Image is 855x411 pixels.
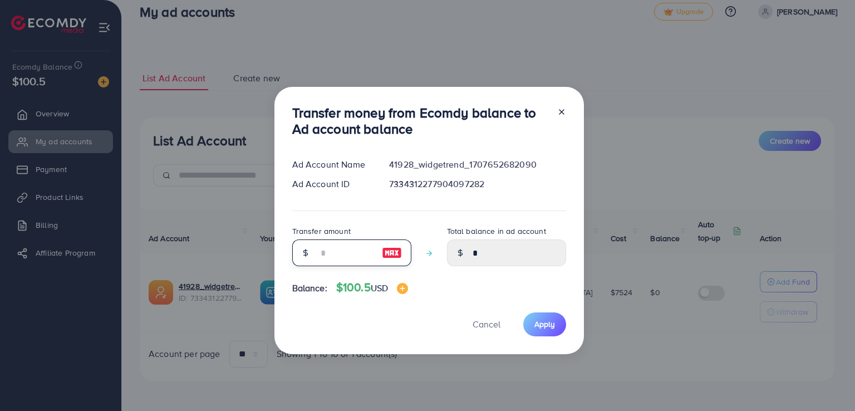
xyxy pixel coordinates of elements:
[382,246,402,260] img: image
[534,319,555,330] span: Apply
[380,178,574,190] div: 7334312277904097282
[371,282,388,294] span: USD
[292,105,548,137] h3: Transfer money from Ecomdy balance to Ad account balance
[292,282,327,295] span: Balance:
[808,361,847,403] iframe: Chat
[283,158,381,171] div: Ad Account Name
[473,318,500,330] span: Cancel
[292,226,351,237] label: Transfer amount
[447,226,546,237] label: Total balance in ad account
[283,178,381,190] div: Ad Account ID
[523,312,566,336] button: Apply
[336,281,408,295] h4: $100.5
[380,158,574,171] div: 41928_widgetrend_1707652682090
[459,312,514,336] button: Cancel
[397,283,408,294] img: image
